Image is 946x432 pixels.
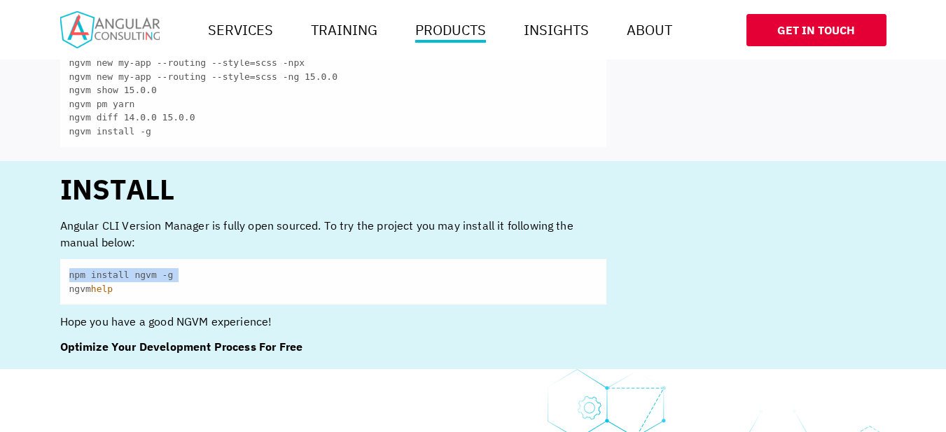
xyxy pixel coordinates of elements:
[60,259,606,305] code: npm install ngvm -g ngvm
[60,313,606,330] p: Hope you have a good NGVM experience!
[202,16,279,44] a: Services
[60,11,160,48] img: Home
[60,217,606,251] p: Angular CLI Version Manager is fully open sourced. To try the project you may install it followin...
[305,16,383,44] a: Training
[518,16,594,44] a: Insights
[60,47,606,147] code: ngvm new my-app --routing --style=scss -npx ngvm new my-app --routing --style=scss -ng 15.0.0 ngv...
[60,175,606,203] h2: Install
[410,16,492,44] a: Products
[91,284,113,294] span: help
[746,14,886,46] a: Get In Touch
[621,16,678,44] a: About
[60,340,303,354] strong: Optimize Your Development Process For Free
